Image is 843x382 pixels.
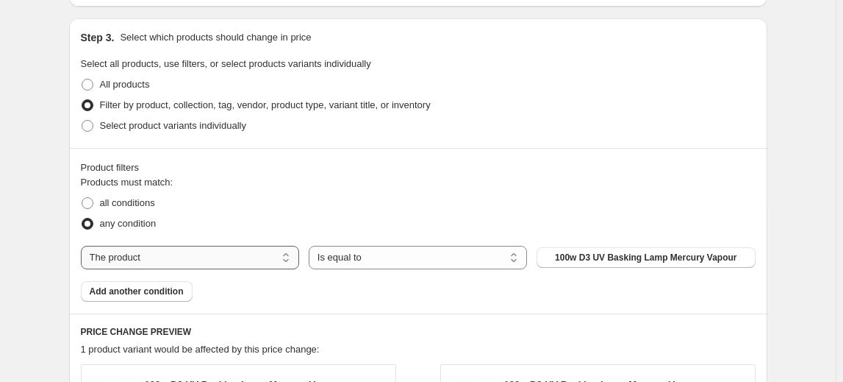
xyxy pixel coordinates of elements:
p: Select which products should change in price [120,30,311,45]
button: 100w D3 UV Basking Lamp Mercury Vapour [537,247,755,268]
span: Products must match: [81,177,173,188]
span: all conditions [100,197,155,208]
div: Product filters [81,160,756,175]
span: 1 product variant would be affected by this price change: [81,344,320,355]
h6: PRICE CHANGE PREVIEW [81,326,756,338]
span: Select product variants individually [100,120,246,131]
span: 100w D3 UV Basking Lamp Mercury Vapour [555,252,736,263]
span: any condition [100,218,157,229]
span: Select all products, use filters, or select products variants individually [81,58,371,69]
span: All products [100,79,150,90]
span: Filter by product, collection, tag, vendor, product type, variant title, or inventory [100,99,431,110]
span: Add another condition [90,286,184,297]
button: Add another condition [81,281,193,302]
h2: Step 3. [81,30,115,45]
